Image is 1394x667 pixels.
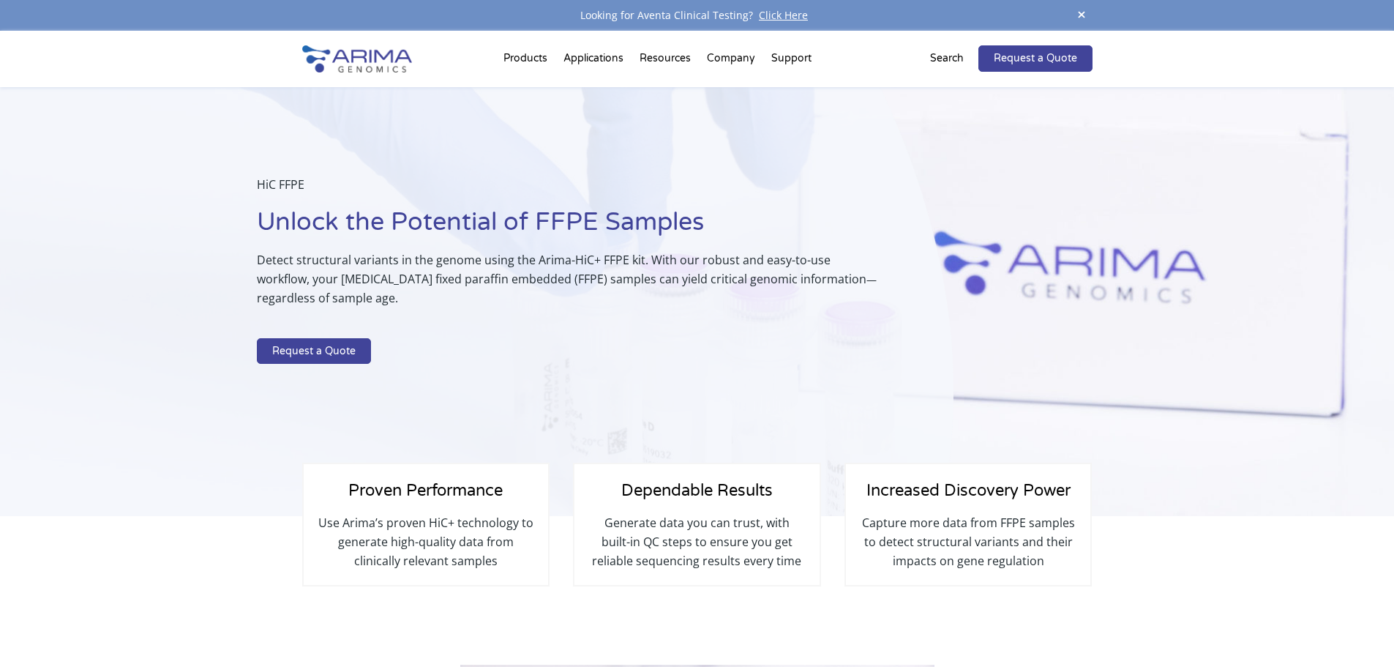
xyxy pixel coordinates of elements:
[589,513,804,570] p: Generate data you can trust, with built-in QC steps to ensure you get reliable sequencing results...
[978,45,1093,72] a: Request a Quote
[257,338,371,365] a: Request a Quote
[621,481,773,500] span: Dependable Results
[257,206,880,250] h1: Unlock the Potential of FFPE Samples
[302,45,412,72] img: Arima-Genomics-logo
[348,481,503,500] span: Proven Performance
[866,272,877,286] span: —
[861,513,1076,570] p: Capture more data from FFPE samples to detect structural variants and their impacts on gene regul...
[302,6,1093,25] div: Looking for Aventa Clinical Testing?
[930,49,964,68] p: Search
[257,250,880,319] p: Detect structural variants in the genome using the Arima-HiC+ FFPE kit. With our robust and easy-...
[753,8,814,22] a: Click Here
[866,481,1071,500] span: Increased Discovery Power
[257,175,880,206] p: HiC FFPE
[318,513,533,570] p: Use Arima’s proven HiC+ technology to generate high-quality data from clinically relevant samples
